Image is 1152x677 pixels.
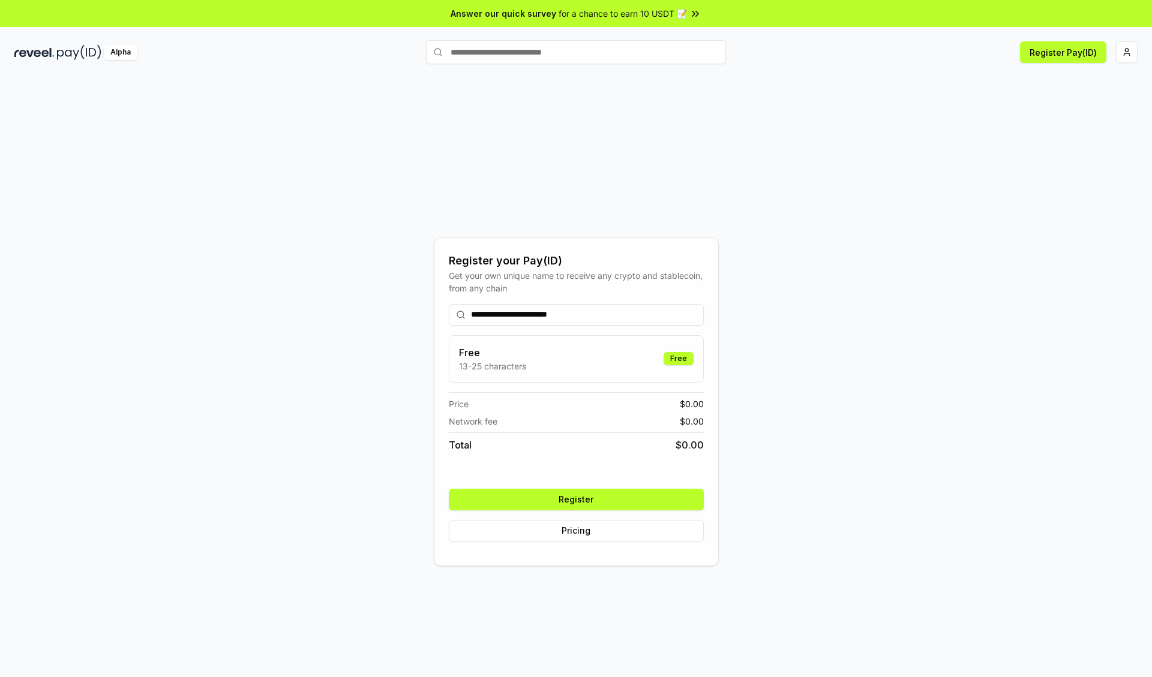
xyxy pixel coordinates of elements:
[459,360,526,372] p: 13-25 characters
[449,398,469,410] span: Price
[449,415,497,428] span: Network fee
[57,45,101,60] img: pay_id
[664,352,694,365] div: Free
[559,7,687,20] span: for a chance to earn 10 USDT 📝
[449,520,704,541] button: Pricing
[451,7,556,20] span: Answer our quick survey
[680,398,704,410] span: $ 0.00
[459,345,526,360] h3: Free
[104,45,137,60] div: Alpha
[449,489,704,510] button: Register
[449,269,704,294] div: Get your own unique name to receive any crypto and stablecoin, from any chain
[680,415,704,428] span: $ 0.00
[449,252,704,269] div: Register your Pay(ID)
[449,438,472,452] span: Total
[676,438,704,452] span: $ 0.00
[14,45,55,60] img: reveel_dark
[1020,41,1106,63] button: Register Pay(ID)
